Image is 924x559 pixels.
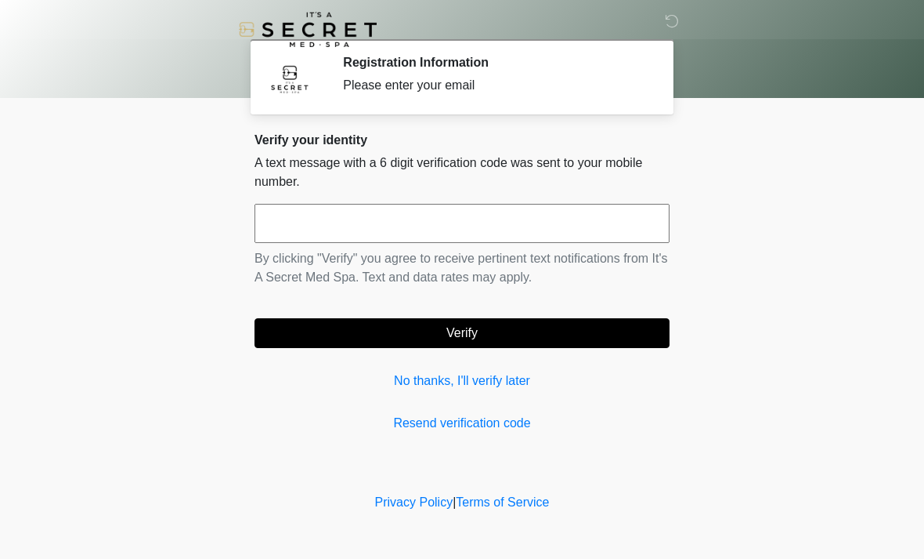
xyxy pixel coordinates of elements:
[343,76,646,95] div: Please enter your email
[239,12,377,47] img: It's A Secret Med Spa Logo
[254,249,670,287] p: By clicking "Verify" you agree to receive pertinent text notifications from It's A Secret Med Spa...
[453,495,456,509] a: |
[456,495,549,509] a: Terms of Service
[254,154,670,191] p: A text message with a 6 digit verification code was sent to your mobile number.
[254,414,670,433] a: Resend verification code
[375,495,453,509] a: Privacy Policy
[254,132,670,147] h2: Verify your identity
[254,318,670,348] button: Verify
[254,372,670,390] a: No thanks, I'll verify later
[266,55,313,102] img: Agent Avatar
[343,55,646,70] h2: Registration Information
